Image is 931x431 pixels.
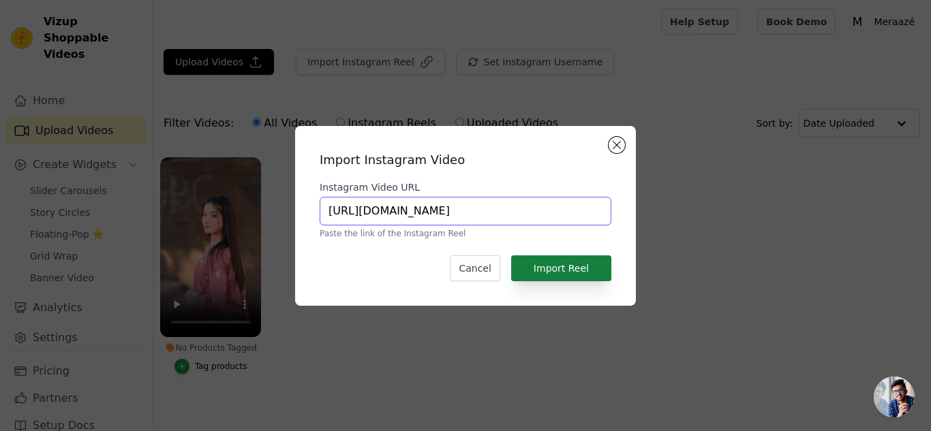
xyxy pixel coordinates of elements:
h2: Import Instagram Video [320,150,611,170]
label: Instagram Video URL [320,180,611,194]
p: Paste the link of the Instagram Reel [320,228,611,239]
a: Open chat [874,377,915,417]
button: Cancel [450,255,500,281]
button: Import Reel [511,255,611,281]
input: https://www.instagram.com/reel/ABC123/ [320,197,611,225]
button: Close modal [609,137,625,153]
